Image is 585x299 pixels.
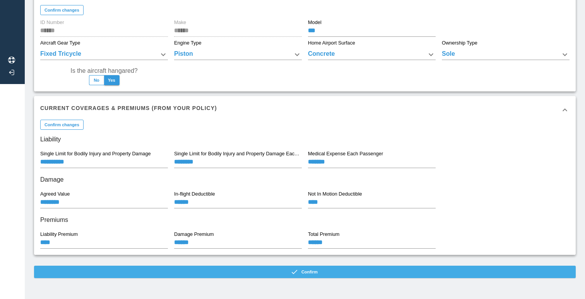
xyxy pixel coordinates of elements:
[89,75,104,85] button: No
[308,231,339,238] label: Total Premium
[40,5,84,15] button: Confirm changes
[308,19,322,26] label: Model
[40,150,151,157] label: Single Limit for Bodily Injury and Property Damage
[34,96,576,124] div: Current Coverages & Premiums (from your policy)
[40,19,64,26] label: ID Number
[40,120,84,130] button: Confirm changes
[442,49,570,60] div: Sole
[104,75,120,85] button: Yes
[174,40,202,46] label: Engine Type
[40,174,570,185] h6: Damage
[442,40,477,46] label: Ownership Type
[174,49,302,60] div: Piston
[174,150,301,157] label: Single Limit for Bodily Injury and Property Damage Each Passenger
[34,266,576,278] button: Confirm
[40,231,78,238] label: Liability Premium
[40,40,80,46] label: Aircraft Gear Type
[40,215,570,225] h6: Premiums
[40,191,70,198] label: Agreed Value
[174,191,215,198] label: In-flight Deductible
[40,49,168,60] div: Fixed Tricycle
[308,49,436,60] div: Concrete
[308,150,383,157] label: Medical Expense Each Passenger
[308,40,355,46] label: Home Airport Surface
[174,231,214,238] label: Damage Premium
[40,104,217,112] h6: Current Coverages & Premiums (from your policy)
[40,134,570,145] h6: Liability
[70,66,137,75] label: Is the aircraft hangared?
[174,19,186,26] label: Make
[308,191,362,198] label: Not In Motion Deductible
